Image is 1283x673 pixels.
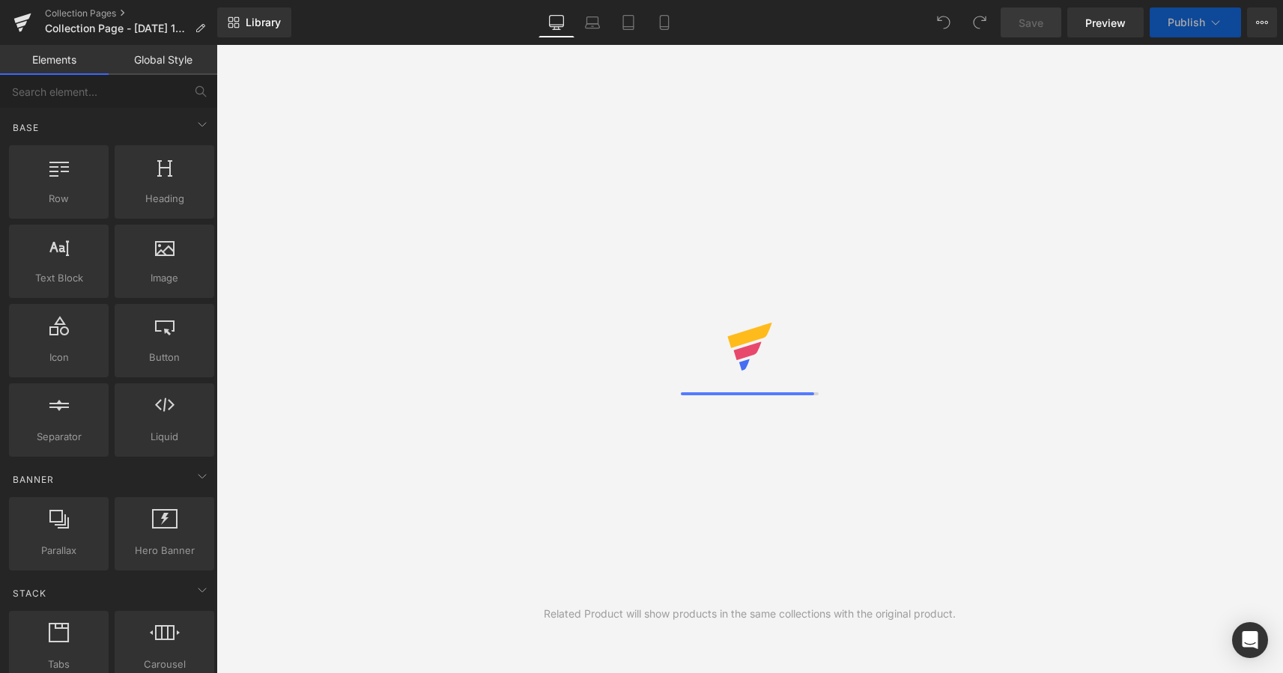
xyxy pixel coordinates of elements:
span: Parallax [13,543,104,558]
span: Preview [1085,15,1126,31]
div: Open Intercom Messenger [1232,622,1268,658]
span: Banner [11,472,55,487]
a: Mobile [646,7,682,37]
a: New Library [217,7,291,37]
button: Undo [929,7,959,37]
button: Publish [1150,7,1241,37]
span: Save [1019,15,1043,31]
span: Liquid [119,429,210,445]
span: Hero Banner [119,543,210,558]
span: Publish [1168,16,1205,28]
span: Tabs [13,657,104,672]
a: Collection Pages [45,7,217,19]
span: Base [11,121,40,135]
div: Related Product will show products in the same collections with the original product. [544,606,956,622]
span: Text Block [13,270,104,286]
span: Row [13,191,104,207]
span: Carousel [119,657,210,672]
span: Heading [119,191,210,207]
a: Preview [1067,7,1144,37]
button: Redo [965,7,995,37]
span: Library [246,16,281,29]
a: Tablet [610,7,646,37]
span: Icon [13,350,104,365]
a: Global Style [109,45,217,75]
span: Image [119,270,210,286]
span: Collection Page - [DATE] 18:55:01 [45,22,189,34]
span: Stack [11,586,48,600]
span: Button [119,350,210,365]
a: Desktop [539,7,574,37]
button: More [1247,7,1277,37]
span: Separator [13,429,104,445]
a: Laptop [574,7,610,37]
